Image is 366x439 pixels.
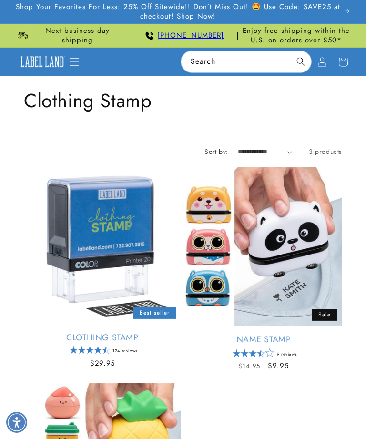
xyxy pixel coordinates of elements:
a: Name Stamp [185,334,342,345]
div: Accessibility Menu [6,412,27,433]
a: Label Land [14,51,70,73]
a: Clothing Stamp [24,332,181,343]
div: Announcement [15,24,124,47]
span: 3 products [309,147,342,156]
label: Sort by: [204,147,228,156]
img: Label Land [18,54,66,70]
span: Shop Your Favorites For Less: 25% Off Sitewide!! Don’t Miss Out! 🤩 Use Code: SAVE25 at checkout! ... [15,2,341,21]
div: Announcement [242,24,351,47]
a: call 732-987-3915 [157,30,224,41]
button: Search [290,51,311,72]
h1: Clothing Stamp [24,88,342,113]
span: Enjoy free shipping within the U.S. on orders over $50* [242,26,351,45]
span: Next business day shipping [30,26,124,45]
summary: Menu [64,51,85,72]
iframe: Gorgias Floating Chat [166,394,356,429]
div: Announcement [128,24,237,47]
